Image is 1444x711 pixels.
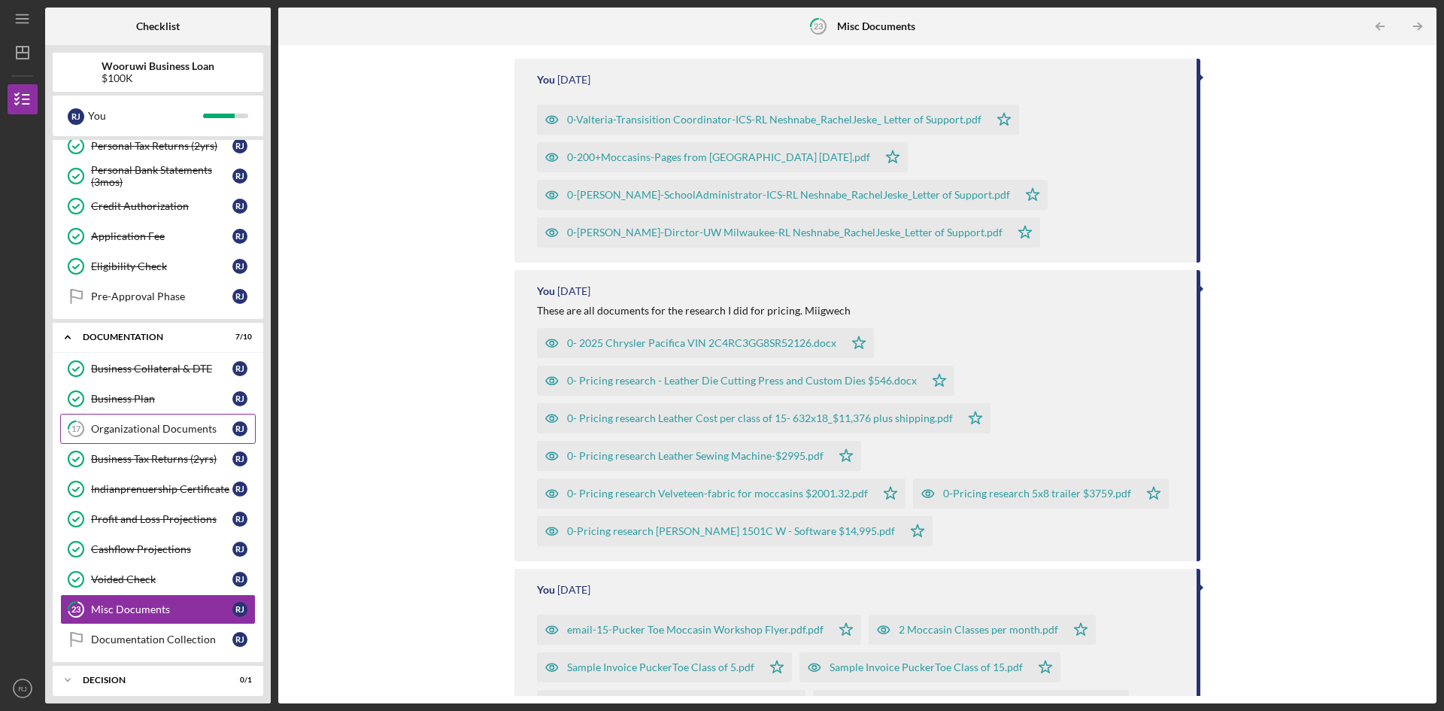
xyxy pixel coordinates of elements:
[91,200,232,212] div: Credit Authorization
[60,191,256,221] a: Credit AuthorizationRJ
[232,138,247,153] div: R J
[225,333,252,342] div: 7 / 10
[102,60,214,72] b: Wooruwi Business Loan
[91,140,232,152] div: Personal Tax Returns (2yrs)
[567,337,836,349] div: 0- 2025 Chrysler Pacifica VIN 2C4RC3GG8SR52126.docx
[567,450,824,462] div: 0- Pricing research Leather Sewing Machine-$2995.pdf
[91,230,232,242] div: Application Fee
[60,384,256,414] a: Business PlanRJ
[60,594,256,624] a: 23Misc DocumentsRJ
[60,221,256,251] a: Application FeeRJ
[567,226,1003,239] div: 0-[PERSON_NAME]-Dirctor-UW Milwaukee-RL Neshnabe_RachelJeske_Letter of Support.pdf
[557,584,590,596] time: 2024-11-05 20:55
[232,169,247,184] div: R J
[60,281,256,311] a: Pre-Approval PhaseRJ
[799,652,1060,682] button: Sample Invoice PuckerToe Class of 15.pdf
[537,584,555,596] div: You
[814,21,823,31] tspan: 23
[91,513,232,525] div: Profit and Loss Projections
[869,615,1096,645] button: 2 Moccasin Classes per month.pdf
[60,474,256,504] a: Indianprenuership CertificateRJ
[91,543,232,555] div: Cashflow Projections
[136,20,180,32] b: Checklist
[232,391,247,406] div: R J
[537,328,874,358] button: 0- 2025 Chrysler Pacifica VIN 2C4RC3GG8SR52126.docx
[537,441,861,471] button: 0- Pricing research Leather Sewing Machine-$2995.pdf
[232,632,247,647] div: R J
[91,393,232,405] div: Business Plan
[567,488,868,500] div: 0- Pricing research Velveteen-fabric for moccasins $2001.32.pdf
[557,74,590,86] time: 2025-02-27 16:30
[899,624,1058,636] div: 2 Moccasin Classes per month.pdf
[83,676,214,685] div: Decision
[232,482,247,497] div: R J
[537,652,792,682] button: Sample Invoice PuckerToe Class of 5.pdf
[537,180,1048,210] button: 0-[PERSON_NAME]-SchoolAdministrator-ICS-RL Neshnabe_RachelJeske_Letter of Support.pdf
[91,483,232,495] div: Indianprenuership Certificate
[567,661,754,673] div: Sample Invoice PuckerToe Class of 5.pdf
[232,259,247,274] div: R J
[91,634,232,646] div: Documentation Collection
[537,516,933,546] button: 0-Pricing research [PERSON_NAME] 1501C W - Software $14,995.pdf
[91,603,232,615] div: Misc Documents
[567,151,870,163] div: 0-200+Moccasins-Pages from [GEOGRAPHIC_DATA] [DATE].pdf
[232,229,247,244] div: R J
[71,605,80,615] tspan: 23
[567,525,895,537] div: 0-Pricing research [PERSON_NAME] 1501C W - Software $14,995.pdf
[60,534,256,564] a: Cashflow ProjectionsRJ
[537,403,990,433] button: 0- Pricing research Leather Cost per class of 15- 632x18_$11,376 plus shipping.pdf
[60,564,256,594] a: Voided CheckRJ
[232,512,247,527] div: R J
[91,573,232,585] div: Voided Check
[537,74,555,86] div: You
[91,363,232,375] div: Business Collateral & DTE
[537,366,954,396] button: 0- Pricing research - Leather Die Cutting Press and Custom Dies $546.docx
[91,290,232,302] div: Pre-Approval Phase
[91,260,232,272] div: Eligibility Check
[60,251,256,281] a: Eligibility CheckRJ
[232,421,247,436] div: R J
[537,142,908,172] button: 0-200+Moccasins-Pages from [GEOGRAPHIC_DATA] [DATE].pdf
[943,488,1131,500] div: 0-Pricing research 5x8 trailer $3759.pdf
[102,72,214,84] div: $100K
[60,444,256,474] a: Business Tax Returns (2yrs)RJ
[567,375,917,387] div: 0- Pricing research - Leather Die Cutting Press and Custom Dies $546.docx
[537,479,906,509] button: 0- Pricing research Velveteen-fabric for moccasins $2001.32.pdf
[537,285,555,297] div: You
[60,624,256,655] a: Documentation CollectionRJ
[68,108,84,125] div: R J
[225,676,252,685] div: 0 / 1
[537,217,1040,248] button: 0-[PERSON_NAME]-Dirctor-UW Milwaukee-RL Neshnabe_RachelJeske_Letter of Support.pdf
[913,479,1169,509] button: 0-Pricing research 5x8 trailer $3759.pdf
[837,20,915,32] b: Misc Documents
[83,333,214,342] div: Documentation
[60,504,256,534] a: Profit and Loss ProjectionsRJ
[8,673,38,703] button: RJ
[91,453,232,465] div: Business Tax Returns (2yrs)
[60,131,256,161] a: Personal Tax Returns (2yrs)RJ
[567,412,953,424] div: 0- Pricing research Leather Cost per class of 15- 632x18_$11,376 plus shipping.pdf
[91,164,232,188] div: Personal Bank Statements (3mos)
[232,289,247,304] div: R J
[91,423,232,435] div: Organizational Documents
[232,572,247,587] div: R J
[232,451,247,466] div: R J
[232,361,247,376] div: R J
[232,199,247,214] div: R J
[537,305,851,317] div: These are all documents for the research I did for pricing. Miigwech
[567,624,824,636] div: email-15-Pucker Toe Moccasin Workshop Flyer.pdf.pdf
[232,602,247,617] div: R J
[232,542,247,557] div: R J
[830,661,1023,673] div: Sample Invoice PuckerToe Class of 15.pdf
[567,189,1010,201] div: 0-[PERSON_NAME]-SchoolAdministrator-ICS-RL Neshnabe_RachelJeske_Letter of Support.pdf
[537,105,1019,135] button: 0-Valteria-Transisition Coordinator-ICS-RL Neshnabe_RachelJeske_ Letter of Support.pdf
[60,161,256,191] a: Personal Bank Statements (3mos)RJ
[18,685,27,693] text: RJ
[60,354,256,384] a: Business Collateral & DTERJ
[557,285,590,297] time: 2025-01-21 17:35
[567,114,981,126] div: 0-Valteria-Transisition Coordinator-ICS-RL Neshnabe_RachelJeske_ Letter of Support.pdf
[71,424,81,434] tspan: 17
[88,103,203,129] div: You
[537,615,861,645] button: email-15-Pucker Toe Moccasin Workshop Flyer.pdf.pdf
[60,414,256,444] a: 17Organizational DocumentsRJ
